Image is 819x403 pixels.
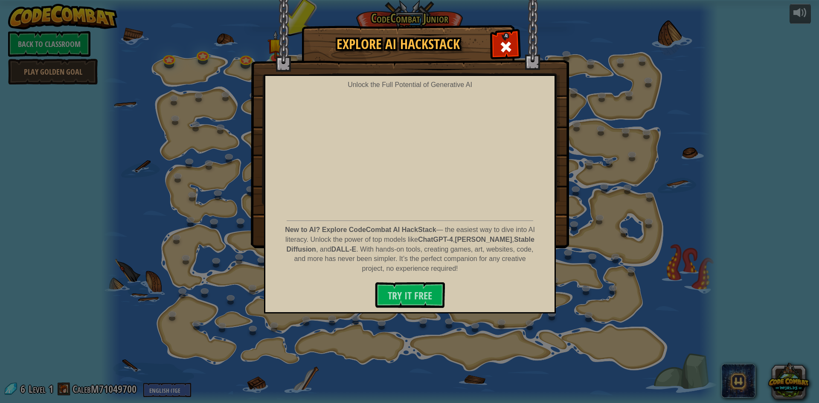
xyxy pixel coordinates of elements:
span: Try It Free [388,289,432,302]
strong: DALL-E [331,246,356,253]
p: — the easiest way to dive into AI literacy. Unlock the power of top models like , , , and . With ... [284,225,536,274]
button: Try It Free [375,282,445,308]
strong: [PERSON_NAME] [455,236,512,243]
strong: New to AI? Explore CodeCombat AI HackStack [285,226,436,233]
h1: Explore AI HackStack [311,37,485,52]
strong: ChatGPT-4 [418,236,453,243]
strong: Stable Diffusion [287,236,534,253]
div: Unlock the Full Potential of Generative AI [270,80,550,90]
